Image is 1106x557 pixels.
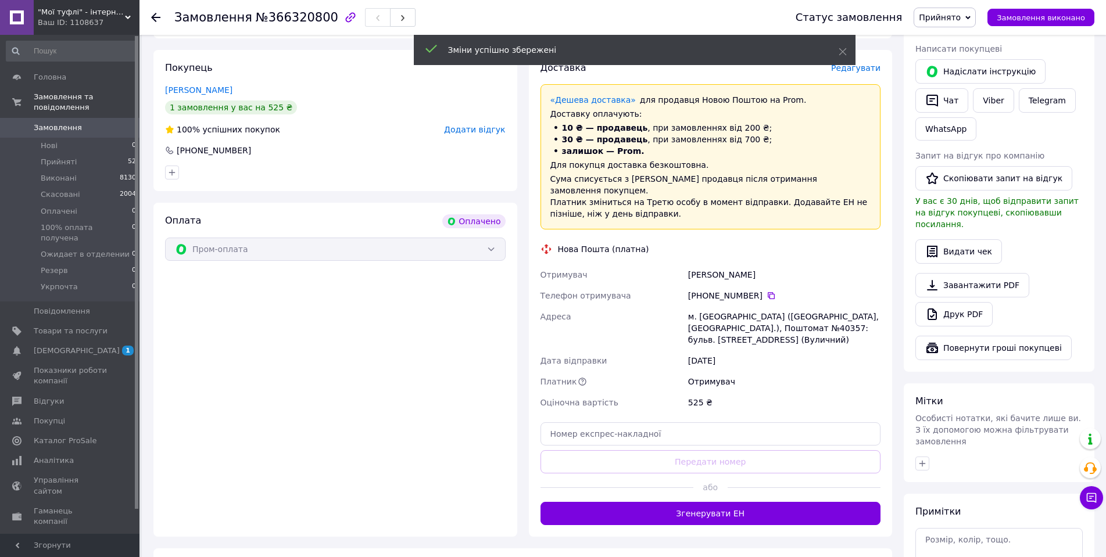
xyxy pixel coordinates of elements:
[541,398,618,407] span: Оціночна вартість
[541,422,881,445] input: Номер експрес-накладної
[915,302,993,326] a: Друк PDF
[555,243,652,255] div: Нова Пошта (платна)
[915,506,961,517] span: Примітки
[915,414,1081,446] span: Особисті нотатки, які бачите лише ви. З їх допомогою можна фільтрувати замовлення
[165,215,201,226] span: Оплата
[444,125,505,134] span: Додати відгук
[550,95,636,105] a: «Дешева доставка»
[550,159,871,171] div: Для покупця доставка безкоштовна.
[41,173,77,184] span: Виконані
[997,13,1085,22] span: Замовлення виконано
[1019,88,1076,113] a: Telegram
[122,346,134,355] span: 1
[151,12,160,23] div: Повернутися назад
[541,312,571,321] span: Адреса
[688,290,880,301] div: [PHONE_NUMBER]
[915,273,1029,297] a: Завантажити PDF
[686,371,883,392] div: Отримувач
[165,62,213,73] span: Покупець
[448,44,810,56] div: Зміни успішно збережені
[41,141,58,151] span: Нові
[987,9,1094,26] button: Замовлення виконано
[132,282,136,292] span: 0
[562,135,648,144] span: 30 ₴ — продавець
[165,124,280,135] div: успішних покупок
[693,481,728,493] span: або
[550,122,871,134] li: , при замовленнях від 200 ₴;
[915,88,968,113] button: Чат
[174,10,252,24] span: Замовлення
[120,173,136,184] span: 8130
[41,265,68,276] span: Резерв
[34,326,108,336] span: Товари та послуги
[41,222,132,243] span: 100% оплата получена
[973,88,1014,113] a: Viber
[165,100,297,114] div: 1 замовлення у вас на 525 ₴
[132,222,136,243] span: 0
[120,189,136,200] span: 2004
[541,291,631,300] span: Телефон отримувача
[915,336,1072,360] button: Повернути гроші покупцеві
[686,392,883,413] div: 525 ₴
[562,123,648,132] span: 10 ₴ — продавець
[41,282,78,292] span: Укрпочта
[41,157,77,167] span: Прийняті
[128,157,136,167] span: 52
[6,41,137,62] input: Пошук
[34,365,108,386] span: Показники роботи компанії
[34,455,74,466] span: Аналітика
[34,123,82,133] span: Замовлення
[256,10,338,24] span: №366320800
[34,92,139,113] span: Замовлення та повідомлення
[831,63,880,73] span: Редагувати
[915,196,1079,229] span: У вас є 30 днів, щоб відправити запит на відгук покупцеві, скопіювавши посилання.
[34,72,66,82] span: Головна
[541,377,577,386] span: Платник
[915,59,1046,84] button: Надіслати інструкцію
[915,151,1044,160] span: Запит на відгук про компанію
[686,350,883,371] div: [DATE]
[562,146,645,156] span: залишок — Prom.
[915,44,1002,53] span: Написати покупцеві
[550,173,871,220] div: Сума списується з [PERSON_NAME] продавця після отримання замовлення покупцем. Платник зміниться н...
[34,506,108,527] span: Гаманець компанії
[34,416,65,426] span: Покупці
[41,189,80,200] span: Скасовані
[550,94,871,106] div: для продавця Новою Поштою на Prom.
[34,396,64,407] span: Відгуки
[177,125,200,134] span: 100%
[176,145,252,156] div: [PHONE_NUMBER]
[919,13,961,22] span: Прийнято
[541,270,588,279] span: Отримувач
[915,166,1072,191] button: Скопіювати запит на відгук
[34,436,96,446] span: Каталог ProSale
[1080,486,1103,509] button: Чат з покупцем
[550,108,871,120] div: Доставку оплачують:
[165,85,232,95] a: [PERSON_NAME]
[915,117,976,141] a: WhatsApp
[34,346,120,356] span: [DEMOGRAPHIC_DATA]
[41,206,77,217] span: Оплачені
[34,475,108,496] span: Управління сайтом
[38,17,139,28] div: Ваш ID: 1108637
[38,7,125,17] span: "Мої туфлі" - інтернет магазин взуття на всі випадки життя.
[132,141,136,151] span: 0
[550,134,871,145] li: , при замовленнях від 700 ₴;
[34,306,90,317] span: Повідомлення
[796,12,903,23] div: Статус замовлення
[541,502,881,525] button: Згенерувати ЕН
[132,265,136,276] span: 0
[686,264,883,285] div: [PERSON_NAME]
[915,239,1002,264] button: Видати чек
[541,356,607,365] span: Дата відправки
[442,214,505,228] div: Оплачено
[41,249,130,260] span: Ожидает в отделении
[132,206,136,217] span: 0
[915,396,943,407] span: Мітки
[541,62,586,73] span: Доставка
[132,249,136,260] span: 0
[686,306,883,350] div: м. [GEOGRAPHIC_DATA] ([GEOGRAPHIC_DATA], [GEOGRAPHIC_DATA].), Поштомат №40357: бульв. [STREET_ADD...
